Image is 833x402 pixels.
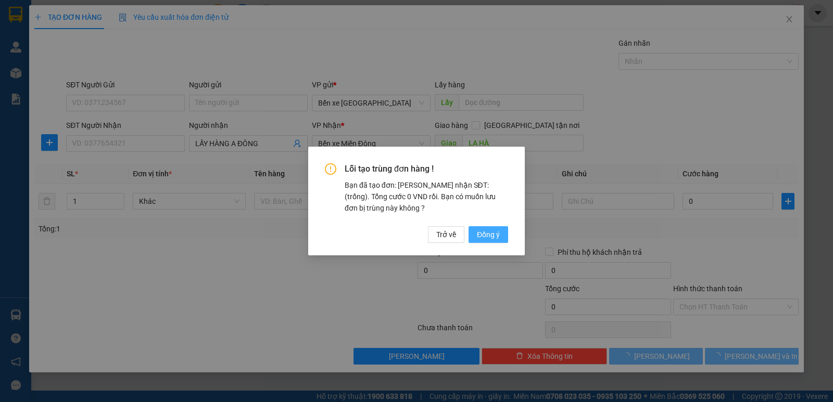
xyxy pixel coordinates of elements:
[428,226,464,243] button: Trở về
[469,226,508,243] button: Đồng ý
[345,179,508,214] div: Bạn đã tạo đơn: [PERSON_NAME] nhận SĐT: (trống). Tổng cước 0 VND rồi. Bạn có muốn lưu đơn bị trùn...
[345,163,508,175] span: Lỗi tạo trùng đơn hàng !
[477,229,500,240] span: Đồng ý
[325,163,336,175] span: exclamation-circle
[436,229,456,240] span: Trở về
